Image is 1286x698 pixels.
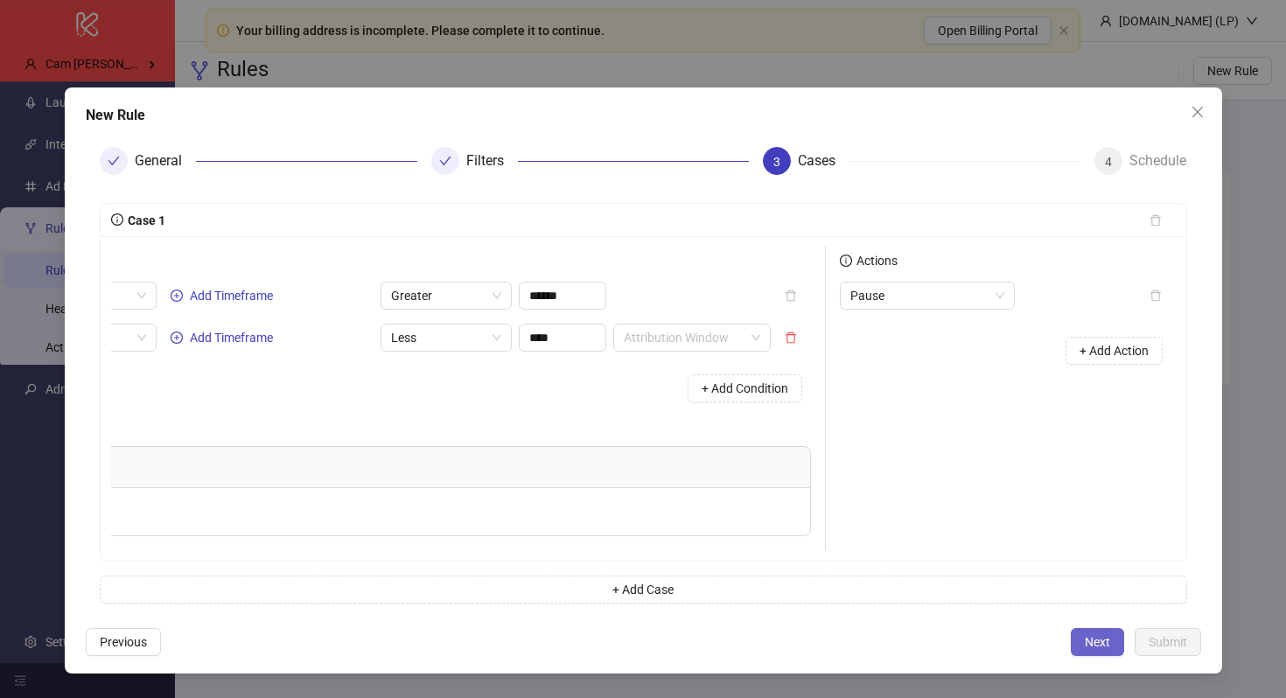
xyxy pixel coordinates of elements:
span: Pause [850,283,1004,309]
button: Add Timeframe [164,285,280,306]
span: info-circle [111,213,123,226]
div: Cases [798,147,849,175]
span: Add Timeframe [190,331,273,345]
button: + Add Action [1066,337,1163,365]
button: delete [1136,206,1176,234]
span: + Add Condition [702,381,788,395]
button: Next [1071,628,1124,656]
span: Next [1085,635,1110,649]
span: check [439,155,451,167]
button: + Add Condition [688,374,802,402]
button: delete [771,324,811,352]
span: delete [785,332,797,344]
span: info-circle [840,255,852,267]
span: Add Timeframe [190,289,273,303]
span: 3 [773,155,780,169]
div: General [135,147,196,175]
span: Less [391,325,501,351]
button: delete [771,282,811,310]
span: close [1191,105,1205,119]
span: + Add Action [1080,344,1149,358]
span: check [108,155,120,167]
span: Previous [100,635,147,649]
button: Submit [1135,628,1201,656]
div: Schedule [1129,147,1186,175]
div: New Rule [86,105,1201,126]
span: Greater [391,283,501,309]
button: + Add Case [100,576,1187,604]
button: Previous [86,628,161,656]
span: Case 1 [123,213,165,227]
span: 4 [1105,155,1112,169]
span: plus-circle [171,332,183,344]
div: Filters [466,147,518,175]
span: + Add Case [612,583,674,597]
button: Close [1184,98,1212,126]
button: delete [1136,282,1176,310]
span: Actions [852,254,898,268]
span: plus-circle [171,290,183,302]
button: Add Timeframe [164,327,280,348]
